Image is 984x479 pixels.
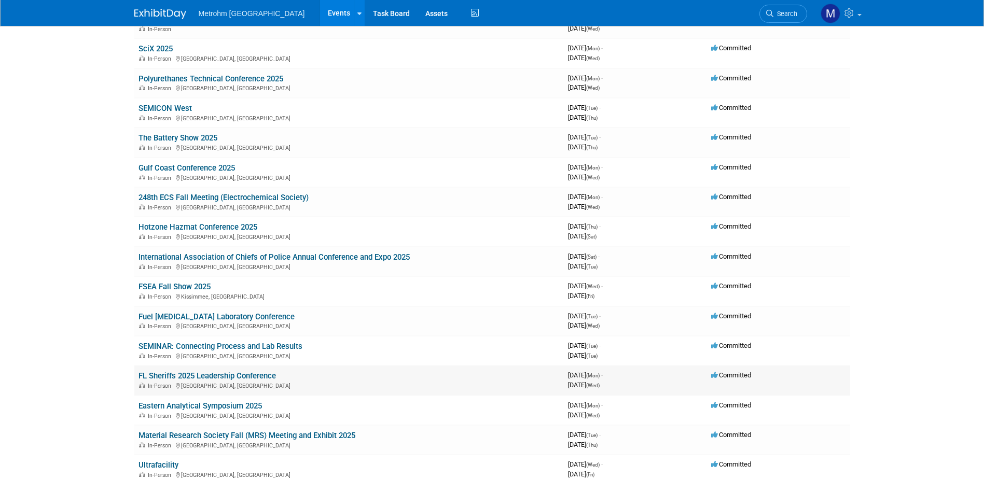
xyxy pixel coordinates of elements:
[599,431,601,439] span: -
[138,163,235,173] a: Gulf Coast Conference 2025
[139,26,145,31] img: In-Person Event
[601,282,603,290] span: -
[139,442,145,447] img: In-Person Event
[568,143,598,151] span: [DATE]
[599,104,601,111] span: -
[711,133,751,141] span: Committed
[586,264,598,270] span: (Tue)
[586,254,597,260] span: (Sat)
[711,104,751,111] span: Committed
[148,115,174,122] span: In-Person
[199,9,305,18] span: Metrohm [GEOGRAPHIC_DATA]
[138,133,217,143] a: The Battery Show 2025
[586,472,594,477] span: (Fri)
[138,83,560,92] div: [GEOGRAPHIC_DATA], [GEOGRAPHIC_DATA]
[138,371,276,381] a: FL Sheriffs 2025 Leadership Conference
[711,74,751,82] span: Committed
[138,351,560,360] div: [GEOGRAPHIC_DATA], [GEOGRAPHIC_DATA]
[139,115,145,120] img: In-Person Event
[138,292,560,300] div: Kissimmee, [GEOGRAPHIC_DATA]
[139,353,145,358] img: In-Person Event
[601,460,603,468] span: -
[568,44,603,52] span: [DATE]
[821,4,840,23] img: Michelle Simoes
[568,193,603,201] span: [DATE]
[139,413,145,418] img: In-Person Event
[138,104,192,113] a: SEMICON West
[586,55,600,61] span: (Wed)
[568,431,601,439] span: [DATE]
[568,54,600,62] span: [DATE]
[711,371,751,379] span: Committed
[586,135,598,140] span: (Tue)
[148,85,174,92] span: In-Person
[711,312,751,320] span: Committed
[568,470,594,478] span: [DATE]
[138,401,262,411] a: Eastern Analytical Symposium 2025
[568,232,597,240] span: [DATE]
[148,55,174,62] span: In-Person
[138,173,560,181] div: [GEOGRAPHIC_DATA], [GEOGRAPHIC_DATA]
[148,234,174,241] span: In-Person
[568,222,601,230] span: [DATE]
[711,222,751,230] span: Committed
[138,411,560,419] div: [GEOGRAPHIC_DATA], [GEOGRAPHIC_DATA]
[586,293,594,299] span: (Fri)
[586,234,597,239] span: (Sat)
[568,203,600,210] span: [DATE]
[598,252,600,260] span: -
[586,224,598,230] span: (Thu)
[138,431,355,440] a: Material Research Society Fall (MRS) Meeting and Exhibit 2025
[148,383,174,389] span: In-Person
[601,401,603,409] span: -
[599,133,601,141] span: -
[711,193,751,201] span: Committed
[599,222,601,230] span: -
[148,413,174,419] span: In-Person
[711,342,751,349] span: Committed
[138,282,211,291] a: FSEA Fall Show 2025
[586,432,598,438] span: (Tue)
[139,293,145,299] img: In-Person Event
[568,342,601,349] span: [DATE]
[586,323,600,329] span: (Wed)
[586,383,600,388] span: (Wed)
[148,26,174,33] span: In-Person
[568,104,601,111] span: [DATE]
[586,85,600,91] span: (Wed)
[586,46,600,51] span: (Mon)
[586,165,600,171] span: (Mon)
[138,342,302,351] a: SEMINAR: Connecting Process and Lab Results
[711,282,751,290] span: Committed
[568,163,603,171] span: [DATE]
[568,351,598,359] span: [DATE]
[568,24,600,32] span: [DATE]
[138,222,257,232] a: Hotzone Hazmat Conference 2025
[711,460,751,468] span: Committed
[568,83,600,91] span: [DATE]
[148,353,174,360] span: In-Person
[711,252,751,260] span: Committed
[586,403,600,408] span: (Mon)
[568,321,600,329] span: [DATE]
[711,401,751,409] span: Committed
[568,312,601,320] span: [DATE]
[759,5,807,23] a: Search
[139,55,145,61] img: In-Person Event
[568,401,603,409] span: [DATE]
[138,460,178,470] a: Ultrafacility
[601,74,603,82] span: -
[138,470,560,478] div: [GEOGRAPHIC_DATA], [GEOGRAPHIC_DATA]
[148,293,174,300] span: In-Person
[773,10,797,18] span: Search
[601,163,603,171] span: -
[138,74,283,83] a: Polyurethanes Technical Conference 2025
[138,381,560,389] div: [GEOGRAPHIC_DATA], [GEOGRAPHIC_DATA]
[138,441,560,449] div: [GEOGRAPHIC_DATA], [GEOGRAPHIC_DATA]
[138,252,410,262] a: International Association of Chiefs of Police Annual Conference and Expo 2025
[586,194,600,200] span: (Mon)
[586,314,598,319] span: (Tue)
[138,44,173,53] a: SciX 2025
[138,312,295,321] a: Fuel [MEDICAL_DATA] Laboratory Conference
[586,204,600,210] span: (Wed)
